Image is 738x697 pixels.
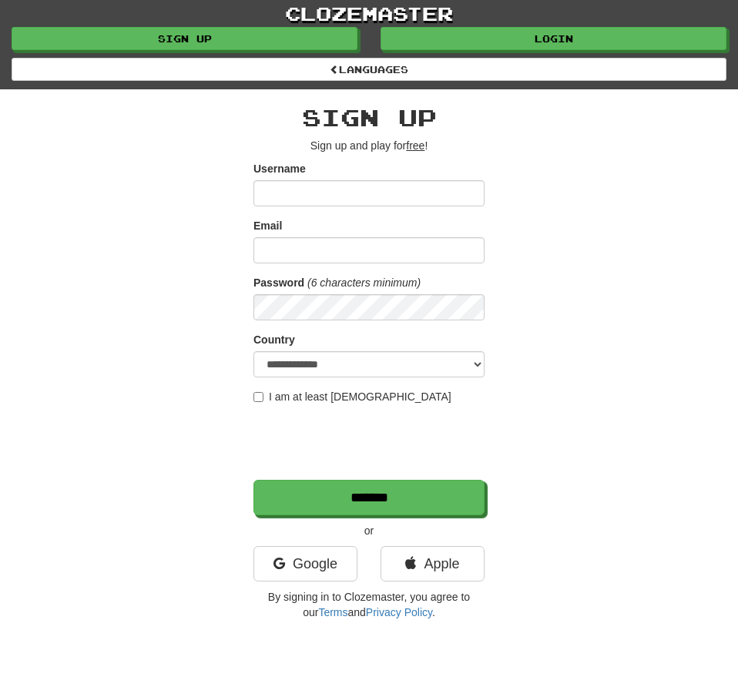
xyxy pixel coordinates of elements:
p: or [253,523,485,538]
u: free [406,139,424,152]
a: Google [253,546,357,581]
a: Apple [381,546,485,581]
a: Languages [12,58,726,81]
label: Country [253,332,295,347]
p: By signing in to Clozemaster, you agree to our and . [253,589,485,620]
label: I am at least [DEMOGRAPHIC_DATA] [253,389,451,404]
a: Terms [318,606,347,618]
h2: Sign up [253,105,485,130]
a: Sign up [12,27,357,50]
label: Email [253,218,282,233]
a: Privacy Policy [366,606,432,618]
label: Username [253,161,306,176]
em: (6 characters minimum) [307,276,421,289]
iframe: reCAPTCHA [253,412,488,472]
label: Password [253,275,304,290]
p: Sign up and play for ! [253,138,485,153]
a: Login [381,27,726,50]
input: I am at least [DEMOGRAPHIC_DATA] [253,392,263,402]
